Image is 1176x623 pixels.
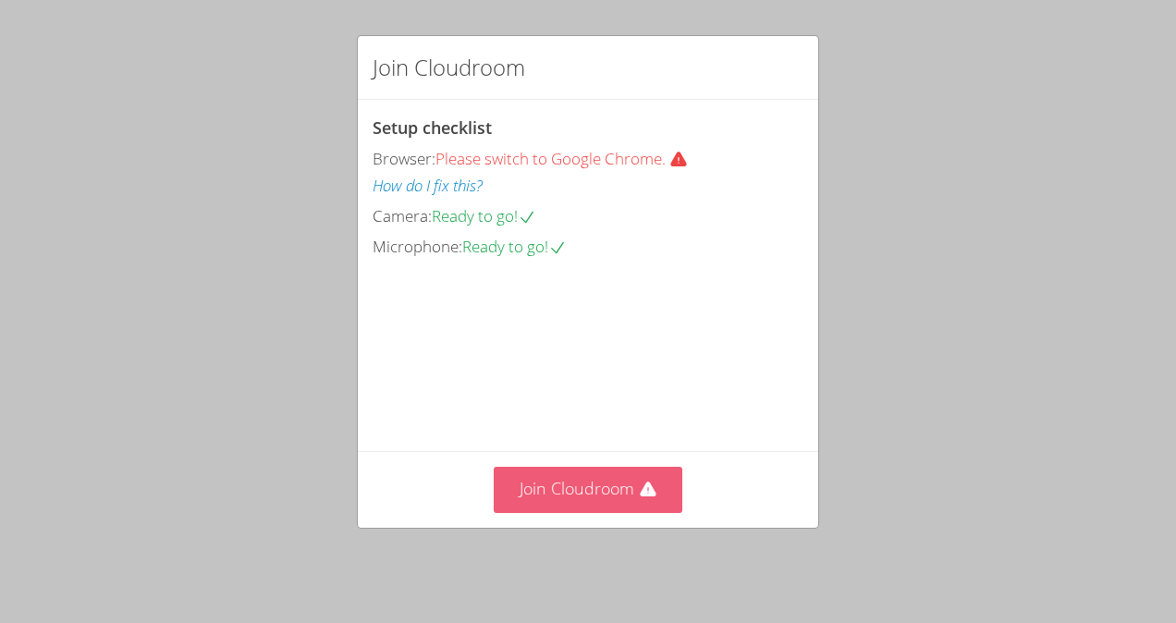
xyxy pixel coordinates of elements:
span: Ready to go! [462,236,567,257]
button: How do I fix this? [373,173,483,200]
span: Microphone: [373,236,462,257]
span: Camera: [373,205,432,226]
span: Please switch to Google Chrome. [435,148,695,169]
span: Ready to go! [432,205,536,226]
h2: Join Cloudroom [373,51,525,84]
span: Setup checklist [373,116,492,139]
span: Browser: [373,148,435,169]
button: Join Cloudroom [494,467,683,512]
